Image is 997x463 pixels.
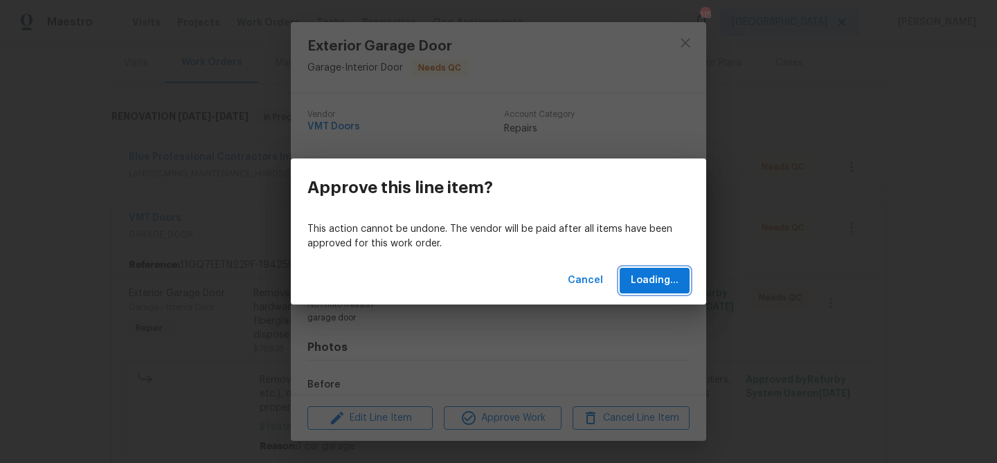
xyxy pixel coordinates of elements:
[307,222,690,251] p: This action cannot be undone. The vendor will be paid after all items have been approved for this...
[620,268,690,293] button: Loading...
[562,268,609,293] button: Cancel
[307,178,493,197] h3: Approve this line item?
[631,272,679,289] span: Loading...
[568,272,603,289] span: Cancel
